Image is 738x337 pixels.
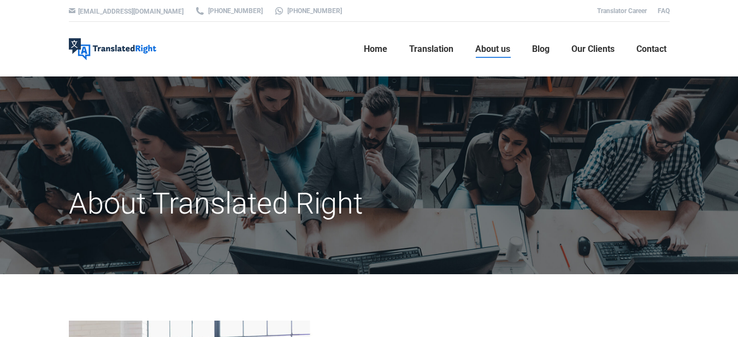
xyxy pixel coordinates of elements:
a: [PHONE_NUMBER] [274,6,342,16]
span: Home [364,44,387,55]
span: Translation [409,44,453,55]
img: Translated Right [69,38,156,60]
a: Our Clients [568,32,618,67]
span: Our Clients [571,44,615,55]
a: About us [472,32,513,67]
span: Blog [532,44,550,55]
span: About us [475,44,510,55]
a: Home [361,32,391,67]
a: Translator Career [597,7,647,15]
a: Translation [406,32,457,67]
a: FAQ [658,7,670,15]
span: Contact [636,44,666,55]
h1: About Translated Right [69,186,464,222]
a: [EMAIL_ADDRESS][DOMAIN_NAME] [78,8,184,15]
a: Blog [529,32,553,67]
a: Contact [633,32,670,67]
a: [PHONE_NUMBER] [194,6,263,16]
